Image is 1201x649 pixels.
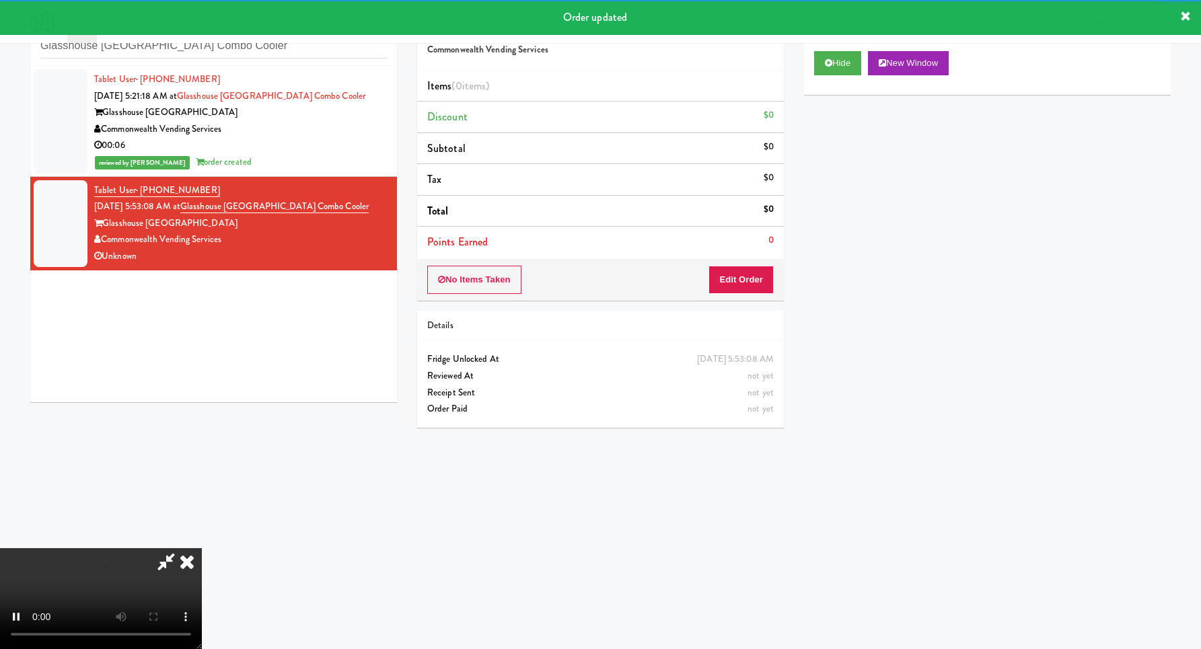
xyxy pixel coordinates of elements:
[40,34,387,59] input: Search vision orders
[136,184,220,196] span: · [PHONE_NUMBER]
[94,104,387,121] div: Glasshouse [GEOGRAPHIC_DATA]
[764,107,774,124] div: $0
[427,203,449,219] span: Total
[427,171,441,187] span: Tax
[427,385,774,402] div: Receipt Sent
[94,89,177,102] span: [DATE] 5:21:18 AM at
[764,139,774,155] div: $0
[94,231,387,248] div: Commonwealth Vending Services
[427,141,466,156] span: Subtotal
[748,386,774,399] span: not yet
[94,215,387,232] div: Glasshouse [GEOGRAPHIC_DATA]
[196,155,252,168] span: order created
[451,78,489,93] span: (0 )
[708,266,774,294] button: Edit Order
[94,137,387,154] div: 00:06
[427,368,774,385] div: Reviewed At
[94,248,387,265] div: Unknown
[94,73,220,85] a: Tablet User· [PHONE_NUMBER]
[748,369,774,382] span: not yet
[30,66,397,177] li: Tablet User· [PHONE_NUMBER][DATE] 5:21:18 AM atGlasshouse [GEOGRAPHIC_DATA] Combo CoolerGlasshous...
[868,51,949,75] button: New Window
[427,45,774,55] h5: Commonwealth Vending Services
[30,177,397,270] li: Tablet User· [PHONE_NUMBER][DATE] 5:53:08 AM atGlasshouse [GEOGRAPHIC_DATA] Combo CoolerGlasshous...
[427,317,774,334] div: Details
[697,351,774,368] div: [DATE] 5:53:08 AM
[136,73,220,85] span: · [PHONE_NUMBER]
[814,51,861,75] button: Hide
[427,401,774,418] div: Order Paid
[95,156,190,169] span: reviewed by [PERSON_NAME]
[427,266,521,294] button: No Items Taken
[768,232,774,249] div: 0
[427,234,488,250] span: Points Earned
[94,184,220,197] a: Tablet User· [PHONE_NUMBER]
[764,169,774,186] div: $0
[427,109,468,124] span: Discount
[748,402,774,415] span: not yet
[177,89,365,102] a: Glasshouse [GEOGRAPHIC_DATA] Combo Cooler
[180,200,369,213] a: Glasshouse [GEOGRAPHIC_DATA] Combo Cooler
[94,121,387,138] div: Commonwealth Vending Services
[563,9,627,25] span: Order updated
[427,351,774,368] div: Fridge Unlocked At
[94,200,180,213] span: [DATE] 5:53:08 AM at
[764,201,774,218] div: $0
[427,78,489,93] span: Items
[462,78,486,93] ng-pluralize: items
